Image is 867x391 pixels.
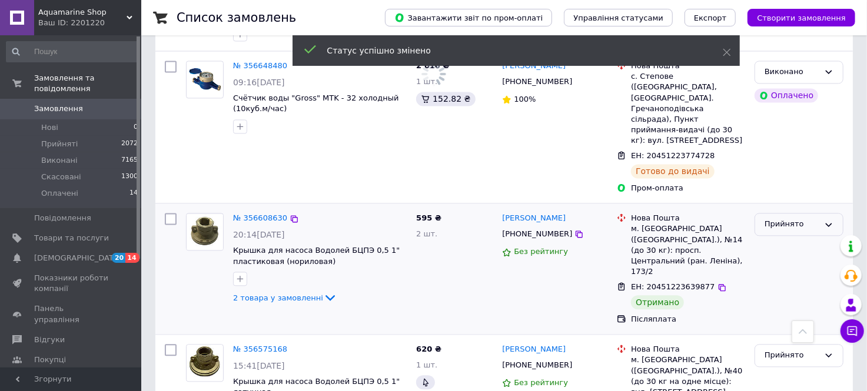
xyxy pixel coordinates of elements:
span: 2 шт. [416,229,437,238]
span: Управління статусами [573,14,663,22]
span: Експорт [694,14,727,22]
span: 20:14[DATE] [233,230,285,239]
span: 620 ₴ [416,345,441,353]
span: 09:16[DATE] [233,78,285,87]
span: 0 [134,122,138,133]
a: № 356575168 [233,345,287,353]
span: Завантажити звіт по пром-оплаті [394,12,543,23]
span: Виконані [41,155,78,166]
div: Ваш ID: 2201220 [38,18,141,28]
div: Отримано [631,295,684,309]
span: ЕН: 20451223639877 [631,282,715,291]
div: Післяплата [631,314,745,325]
span: Показники роботи компанії [34,273,109,294]
span: ЕН: 20451223774728 [631,151,715,160]
div: Пром-оплата [631,183,745,193]
a: № 356608630 [233,213,287,222]
span: Повідомлення [34,213,91,223]
div: [PHONE_NUMBER] [500,226,574,242]
div: Виконано [765,66,819,78]
span: 20 [112,253,125,263]
span: Скасовані [41,172,81,182]
span: Aquamarine Shop [38,7,127,18]
img: Фото товару [187,66,223,93]
button: Управління статусами [564,9,673,26]
a: № 356648480 [233,61,287,70]
input: Пошук [6,41,139,62]
span: 7165 [121,155,138,166]
span: 1300 [121,172,138,182]
span: 1 шт. [416,77,437,86]
span: 595 ₴ [416,213,441,222]
h1: Список замовлень [177,11,296,25]
span: Прийняті [41,139,78,149]
div: м. [GEOGRAPHIC_DATA] ([GEOGRAPHIC_DATA].), №14 (до 30 кг): просп. Центральний (ран. Леніна), 173/2 [631,223,745,277]
span: 2072 [121,139,138,149]
a: [PERSON_NAME] [502,213,566,224]
div: Прийнято [765,349,819,362]
div: Статус успішно змінено [327,45,693,56]
a: Счётчик воды "Gross" MTK - 32 холодный (10куб.м/час) [233,93,399,113]
span: Оплачені [41,188,78,199]
a: Фото товару [186,61,224,98]
div: Нова Пошта [631,344,745,355]
span: [DEMOGRAPHIC_DATA] [34,253,121,263]
a: Крышка для насоса Водолей БЦПЭ 0,5 1" пластиковая (нориловая) [233,246,400,266]
span: 100% [514,95,536,103]
div: с. Степове ([GEOGRAPHIC_DATA], [GEOGRAPHIC_DATA]. Гречаноподівська сільрада), Пункт приймання-вид... [631,71,745,146]
span: Без рейтингу [514,247,568,256]
span: Нові [41,122,58,133]
span: 14 [125,253,139,263]
div: Прийнято [765,218,819,230]
span: Замовлення та повідомлення [34,73,141,94]
div: [PHONE_NUMBER] [500,357,574,373]
span: Створити замовлення [757,14,846,22]
img: Фото товару [187,345,222,381]
span: Відгуки [34,335,65,345]
a: [PERSON_NAME] [502,344,566,355]
button: Створити замовлення [748,9,855,26]
a: 2 товара у замовленні [233,293,337,302]
button: Чат з покупцем [841,319,864,343]
span: Замовлення [34,103,83,114]
span: Панель управління [34,303,109,325]
span: 2 товара у замовленні [233,293,323,302]
div: Готово до видачі [631,164,715,178]
button: Експорт [685,9,736,26]
span: Товари та послуги [34,233,109,243]
div: Оплачено [755,88,818,102]
a: Створити замовлення [736,13,855,22]
img: Фото товару [187,214,223,250]
a: Фото товару [186,213,224,250]
a: Фото товару [186,344,224,382]
span: Без рейтингу [514,378,568,387]
div: Нова Пошта [631,213,745,223]
div: 152.82 ₴ [416,92,475,106]
span: Покупці [34,355,66,365]
span: 15:41[DATE] [233,361,285,370]
div: [PHONE_NUMBER] [500,74,574,89]
span: 14 [129,188,138,199]
span: 2 610 ₴ [416,61,449,70]
button: Завантажити звіт по пром-оплаті [385,9,552,26]
span: 1 шт. [416,360,437,369]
